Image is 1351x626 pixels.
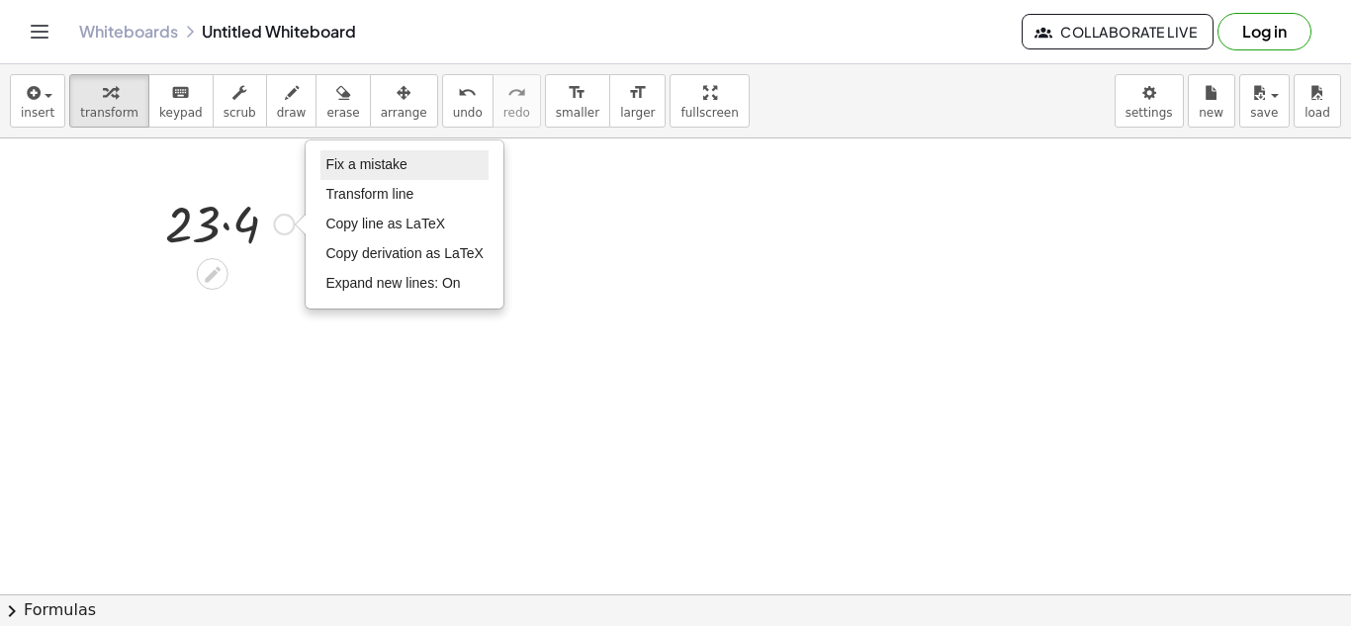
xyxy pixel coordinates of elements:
[277,106,307,120] span: draw
[680,106,738,120] span: fullscreen
[507,81,526,105] i: redo
[325,275,460,291] span: Expand new lines: On
[213,74,267,128] button: scrub
[325,156,406,172] span: Fix a mistake
[556,106,599,120] span: smaller
[628,81,647,105] i: format_size
[1199,106,1223,120] span: new
[609,74,666,128] button: format_sizelarger
[80,106,138,120] span: transform
[1022,14,1214,49] button: Collaborate Live
[1188,74,1235,128] button: new
[1294,74,1341,128] button: load
[21,106,54,120] span: insert
[493,74,541,128] button: redoredo
[197,258,228,290] div: Edit math
[503,106,530,120] span: redo
[224,106,256,120] span: scrub
[1115,74,1184,128] button: settings
[545,74,610,128] button: format_sizesmaller
[1038,23,1197,41] span: Collaborate Live
[69,74,149,128] button: transform
[325,186,413,202] span: Transform line
[266,74,317,128] button: draw
[79,22,178,42] a: Whiteboards
[1305,106,1330,120] span: load
[24,16,55,47] button: Toggle navigation
[1126,106,1173,120] span: settings
[171,81,190,105] i: keyboard
[442,74,494,128] button: undoundo
[1250,106,1278,120] span: save
[670,74,749,128] button: fullscreen
[370,74,438,128] button: arrange
[1239,74,1290,128] button: save
[458,81,477,105] i: undo
[381,106,427,120] span: arrange
[1217,13,1311,50] button: Log in
[159,106,203,120] span: keypad
[620,106,655,120] span: larger
[148,74,214,128] button: keyboardkeypad
[453,106,483,120] span: undo
[568,81,586,105] i: format_size
[326,106,359,120] span: erase
[10,74,65,128] button: insert
[315,74,370,128] button: erase
[325,245,484,261] span: Copy derivation as LaTeX
[325,216,445,231] span: Copy line as LaTeX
